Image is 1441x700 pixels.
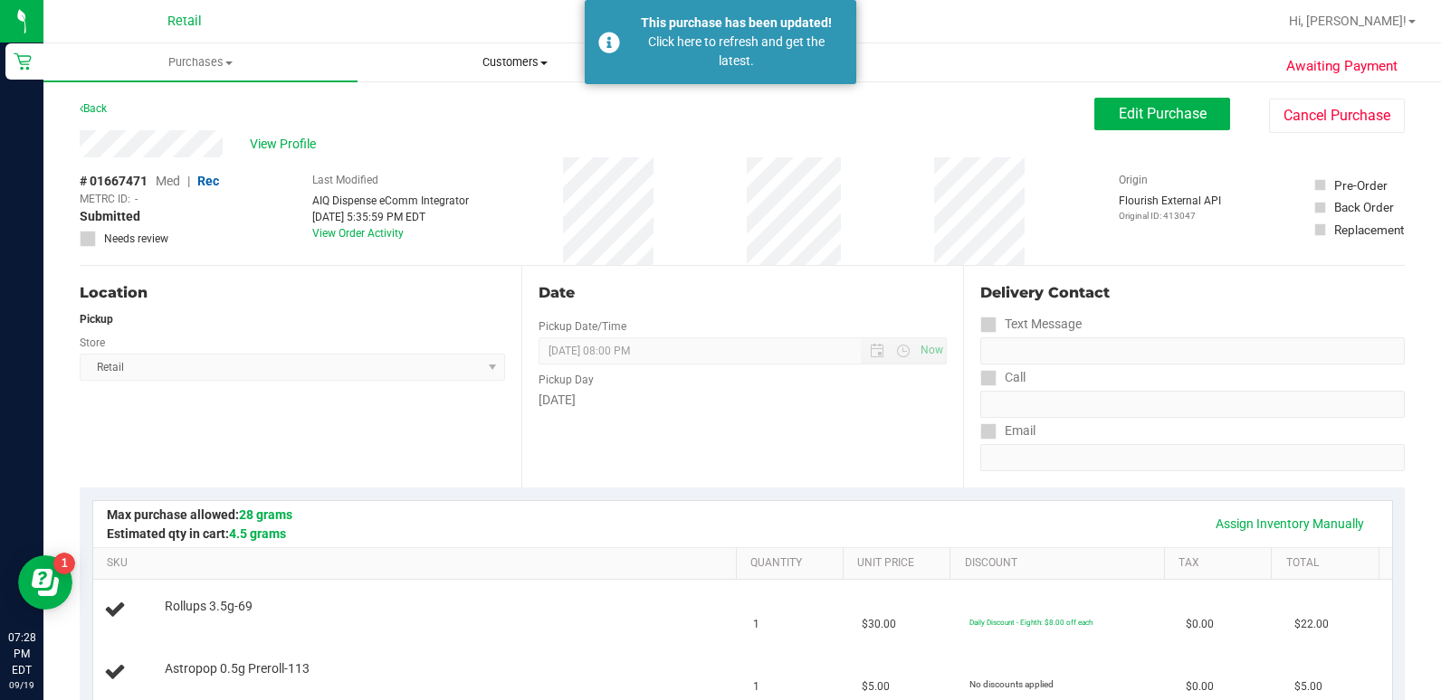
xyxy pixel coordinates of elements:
div: Back Order [1334,198,1394,216]
span: Astropop 0.5g Preroll-113 [165,660,310,677]
a: Unit Price [857,556,943,571]
div: Replacement [1334,221,1404,239]
span: 4.5 grams [229,526,286,541]
label: Pickup Date/Time [539,318,626,335]
span: Needs review [104,231,168,247]
label: Last Modified [312,172,378,188]
a: View Order Activity [312,227,404,240]
a: SKU [107,556,729,571]
span: # 01667471 [80,172,148,191]
span: | [187,174,190,188]
iframe: Resource center unread badge [53,553,75,574]
span: Awaiting Payment [1286,56,1398,77]
span: Daily Discount - Eighth: $8.00 off each [969,618,1093,627]
span: Purchases [43,54,358,71]
span: Hi, [PERSON_NAME]! [1289,14,1407,28]
span: 1 [753,678,759,695]
span: Rollups 3.5g-69 [165,598,253,615]
strong: Pickup [80,313,113,326]
span: Max purchase allowed: [107,507,292,522]
span: Rec [197,174,219,188]
a: Total [1286,556,1372,571]
div: Location [80,282,505,304]
div: [DATE] 5:35:59 PM EDT [312,209,469,225]
button: Cancel Purchase [1269,99,1405,133]
a: Customers [358,43,672,81]
p: Original ID: 413047 [1119,209,1221,222]
label: Origin [1119,172,1148,188]
a: Discount [965,556,1158,571]
label: Store [80,335,105,351]
span: Retail [167,14,202,29]
label: Email [980,418,1035,444]
span: $30.00 [862,616,896,633]
span: Med [156,174,180,188]
div: Click here to refresh and get the latest. [630,33,843,71]
span: - [135,191,138,207]
div: Delivery Contact [980,282,1405,304]
div: Pre-Order [1334,176,1388,194]
span: $22.00 [1294,616,1329,633]
a: Quantity [750,556,836,571]
div: AIQ Dispense eComm Integrator [312,193,469,209]
div: This purchase has been updated! [630,14,843,33]
input: Format: (999) 999-9999 [980,337,1405,364]
span: METRC ID: [80,191,130,207]
p: 07:28 PM EDT [8,629,35,678]
button: Edit Purchase [1094,98,1230,130]
span: Submitted [80,207,140,226]
a: Assign Inventory Manually [1204,508,1376,539]
span: 1 [753,616,759,633]
p: 09/19 [8,678,35,692]
iframe: Resource center [18,555,72,610]
a: Tax [1179,556,1264,571]
span: Estimated qty in cart: [107,526,286,541]
span: $5.00 [862,678,890,695]
span: $0.00 [1186,616,1214,633]
span: No discounts applied [969,679,1054,689]
input: Format: (999) 999-9999 [980,391,1405,418]
label: Text Message [980,311,1082,337]
label: Call [980,364,1026,391]
a: Back [80,102,107,115]
span: 28 grams [239,507,292,522]
inline-svg: Retail [14,52,32,71]
span: $0.00 [1186,678,1214,695]
div: Flourish External API [1119,193,1221,222]
span: Edit Purchase [1119,105,1207,122]
label: Pickup Day [539,372,594,388]
a: Purchases [43,43,358,81]
div: [DATE] [539,391,947,410]
span: Customers [358,54,671,71]
span: View Profile [250,135,322,154]
div: Date [539,282,947,304]
span: $5.00 [1294,678,1322,695]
